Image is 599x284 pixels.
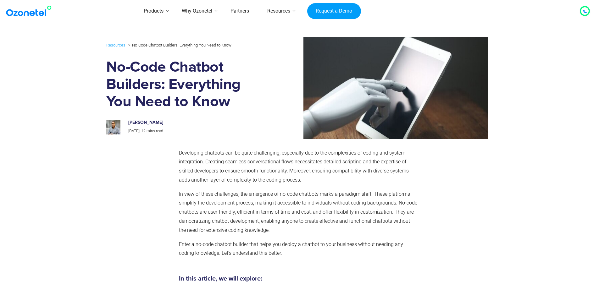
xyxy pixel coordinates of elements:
[128,120,261,125] h6: [PERSON_NAME]
[128,129,139,133] span: [DATE]
[127,41,231,49] li: No-Code Chatbot Builders: Everything You Need to Know
[106,120,120,134] img: prashanth-kancherla_avatar-200x200.jpeg
[141,129,146,133] span: 12
[106,41,125,49] a: Resources
[179,276,418,282] h5: In this article, we will explore:
[106,59,268,111] h1: No-Code Chatbot Builders: Everything You Need to Know
[147,129,163,133] span: mins read
[179,241,403,256] span: Enter a no-code chatbot builder that helps you deploy a chatbot to your business without needing ...
[179,150,409,183] span: Developing chatbots can be quite challenging, especially due to the complexities of coding and sy...
[179,191,417,233] span: In view of these challenges, the emergence of no-code chatbots marks a paradigm shift. These plat...
[307,3,361,19] a: Request a Demo
[128,128,261,135] p: |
